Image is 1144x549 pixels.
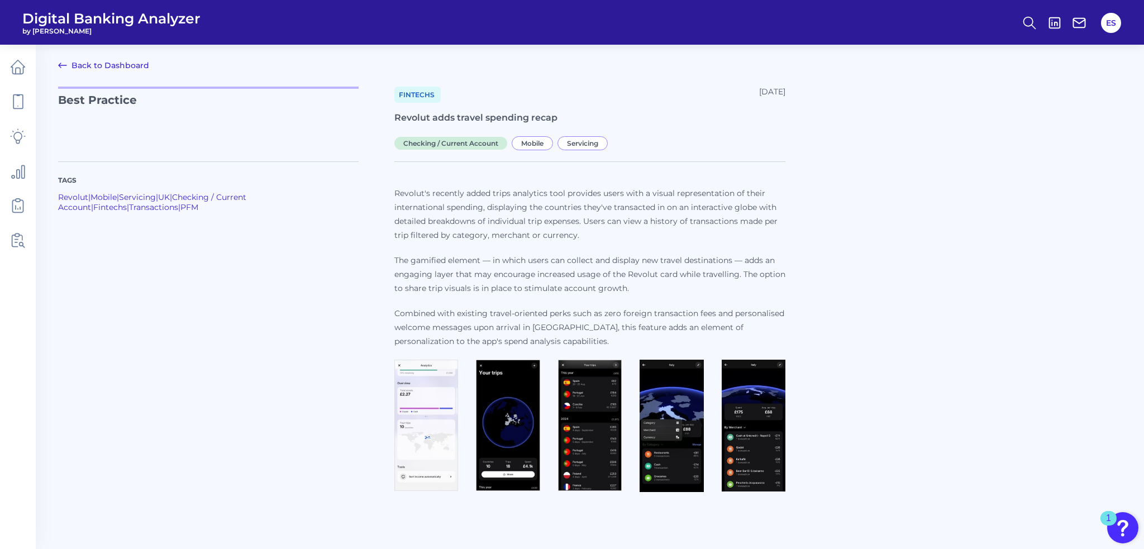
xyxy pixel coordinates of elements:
[394,254,785,295] p: The gamified element — in which users can collect and display new travel destinations — adds an e...
[512,136,553,150] span: Mobile
[394,307,785,349] p: Combined with existing travel-oriented perks such as zero foreign transaction fees and personalis...
[88,192,90,202] span: |
[557,136,608,150] span: Servicing
[1101,13,1121,33] button: ES
[180,202,198,212] a: PFM
[119,192,156,202] a: Servicing
[22,27,201,35] span: by [PERSON_NAME]
[90,192,117,202] a: Mobile
[394,112,785,125] h1: Revolut adds travel spending recap​
[93,202,127,212] a: Fintechs
[394,137,512,148] a: Checking / Current Account
[58,59,149,72] a: Back to Dashboard
[91,202,93,212] span: |
[170,192,172,202] span: |
[394,187,785,242] p: Revolut's recently added trips analytics tool provides users with a visual representation of thei...
[129,202,178,212] a: Transactions
[1107,512,1138,543] button: Open Resource Center, 1 new notification
[156,192,158,202] span: |
[58,192,246,212] a: Checking / Current Account
[58,192,88,202] a: Revolut
[759,87,785,103] div: [DATE]
[22,10,201,27] span: Digital Banking Analyzer
[178,202,180,212] span: |
[58,175,359,185] p: Tags
[557,137,612,148] a: Servicing
[158,192,170,202] a: UK
[640,360,703,492] img: rev4.jpg
[127,202,129,212] span: |
[476,360,540,491] img: rev2.jpg
[558,360,622,491] img: rev3.jpg
[117,192,119,202] span: |
[1106,518,1111,533] div: 1
[394,87,441,103] a: Fintechs
[58,87,359,148] p: Best Practice
[394,360,458,491] img: rev1.jpg
[394,137,507,150] span: Checking / Current Account
[722,360,785,491] img: rev5.jpg
[512,137,557,148] a: Mobile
